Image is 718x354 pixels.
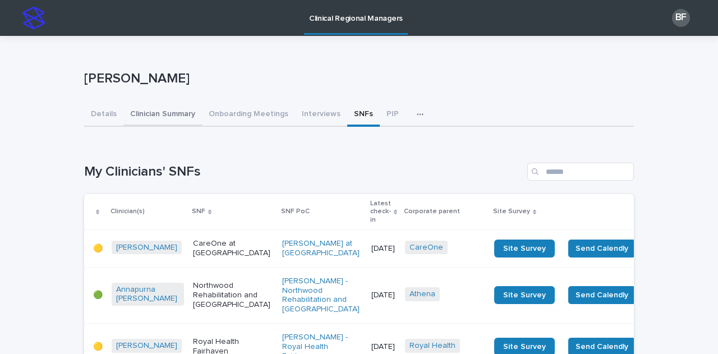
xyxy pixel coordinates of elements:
p: Corporate parent [404,205,460,218]
p: 🟡 [93,342,103,352]
p: [DATE] [371,244,396,254]
a: [PERSON_NAME] - Northwood Rehabilitation and [GEOGRAPHIC_DATA] [282,277,362,314]
button: Details [84,103,123,127]
p: Northwood Rehabilitation and [GEOGRAPHIC_DATA] [193,281,273,309]
a: Royal Health [409,341,455,351]
p: 🟢 [93,291,103,300]
a: [PERSON_NAME] [116,243,177,252]
button: Send Calendly [568,240,636,258]
a: Athena [409,289,435,299]
p: SNF PoC [281,205,310,218]
span: Send Calendly [576,341,628,352]
button: SNFs [347,103,380,127]
button: Clinician Summary [123,103,202,127]
p: Clinician(s) [111,205,145,218]
span: Site Survey [503,291,546,299]
a: Annapurna [PERSON_NAME] [116,285,179,304]
p: SNF [192,205,205,218]
h1: My Clinicians' SNFs [84,164,523,180]
button: Send Calendly [568,286,636,304]
a: Site Survey [494,286,555,304]
p: CareOne at [GEOGRAPHIC_DATA] [193,239,273,258]
div: BF [672,9,690,27]
button: PIP [380,103,406,127]
button: Interviews [295,103,347,127]
p: 🟡 [93,244,103,254]
input: Search [527,163,634,181]
span: Send Calendly [576,243,628,254]
span: Send Calendly [576,289,628,301]
p: Latest check-in [370,197,391,226]
p: [DATE] [371,342,396,352]
span: Site Survey [503,245,546,252]
span: Site Survey [503,343,546,351]
a: [PERSON_NAME] at [GEOGRAPHIC_DATA] [282,239,362,258]
p: [DATE] [371,291,396,300]
a: [PERSON_NAME] [116,341,177,351]
a: CareOne [409,243,443,252]
a: Site Survey [494,240,555,258]
img: stacker-logo-s-only.png [22,7,45,29]
button: Onboarding Meetings [202,103,295,127]
p: [PERSON_NAME] [84,71,629,87]
p: Site Survey [493,205,530,218]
